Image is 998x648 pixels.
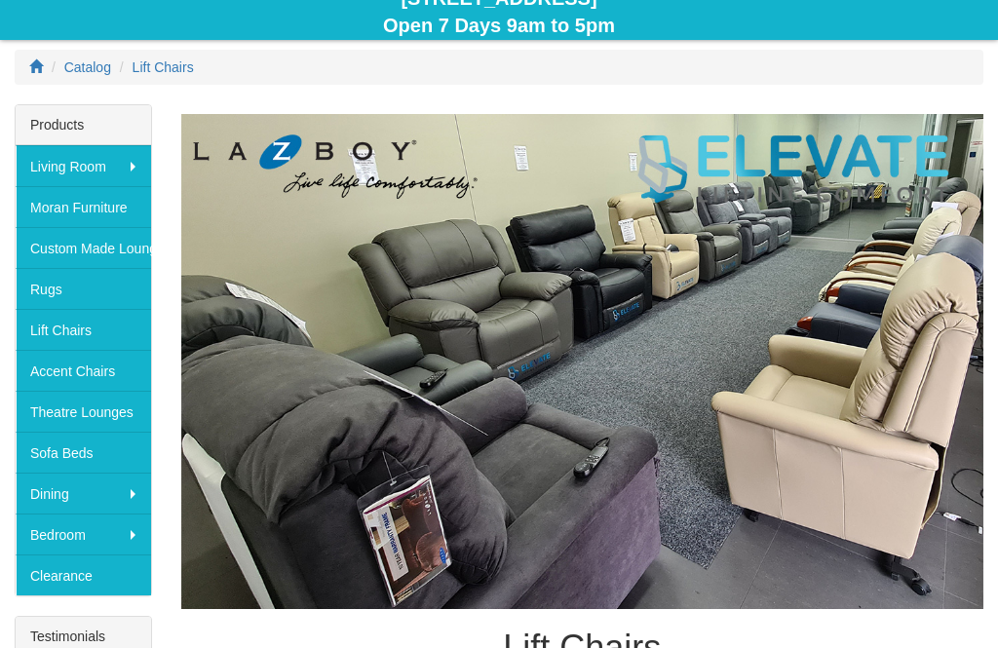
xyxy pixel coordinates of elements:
[16,146,151,187] a: Living Room
[16,187,151,228] a: Moran Furniture
[16,515,151,555] a: Bedroom
[64,60,111,76] a: Catalog
[16,228,151,269] a: Custom Made Lounges
[16,310,151,351] a: Lift Chairs
[16,392,151,433] a: Theatre Lounges
[181,115,983,610] img: Lift Chairs
[16,269,151,310] a: Rugs
[16,474,151,515] a: Dining
[16,351,151,392] a: Accent Chairs
[16,106,151,146] div: Products
[16,555,151,596] a: Clearance
[16,433,151,474] a: Sofa Beds
[133,60,194,76] a: Lift Chairs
